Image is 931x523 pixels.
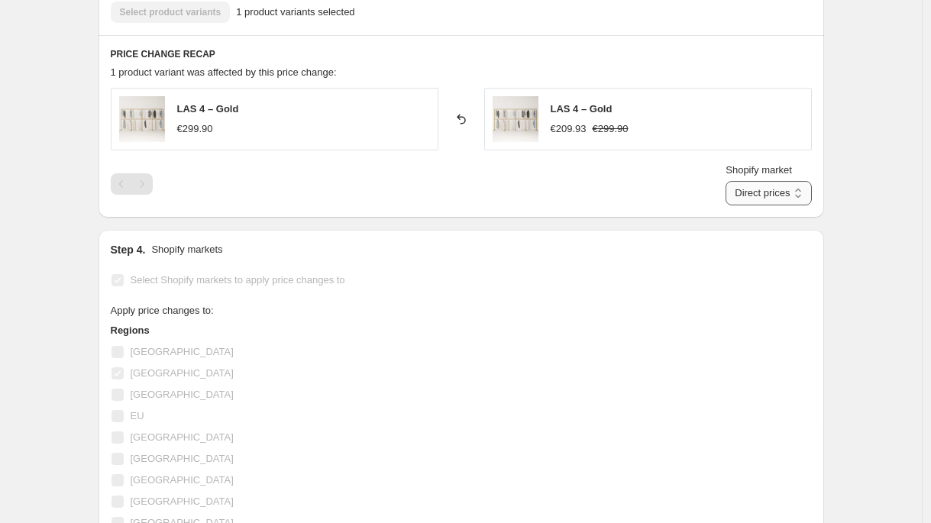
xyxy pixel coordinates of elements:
span: [GEOGRAPHIC_DATA] [131,474,234,486]
span: [GEOGRAPHIC_DATA] [131,346,234,357]
h6: PRICE CHANGE RECAP [111,48,812,60]
span: [GEOGRAPHIC_DATA] [131,453,234,464]
img: P-01-155_LAS-4-Gold_P-F-C_80x.webp [119,96,165,142]
span: LAS 4 – Gold [551,103,613,115]
span: [GEOGRAPHIC_DATA] [131,367,234,379]
span: LAS 4 – Gold [177,103,239,115]
nav: Pagination [111,173,153,195]
span: 1 product variant was affected by this price change: [111,66,337,78]
span: EU [131,410,144,421]
div: €299.90 [177,121,213,137]
span: [GEOGRAPHIC_DATA] [131,431,234,443]
span: Shopify market [726,164,792,176]
span: [GEOGRAPHIC_DATA] [131,496,234,507]
h2: Step 4. [111,242,146,257]
span: Select Shopify markets to apply price changes to [131,274,345,286]
div: €209.93 [551,121,587,137]
span: Apply price changes to: [111,305,214,316]
p: Shopify markets [151,242,222,257]
h3: Regions [111,323,401,338]
span: [GEOGRAPHIC_DATA] [131,389,234,400]
strike: €299.90 [593,121,629,137]
img: P-01-155_LAS-4-Gold_P-F-C_80x.webp [493,96,538,142]
span: 1 product variants selected [236,5,354,20]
